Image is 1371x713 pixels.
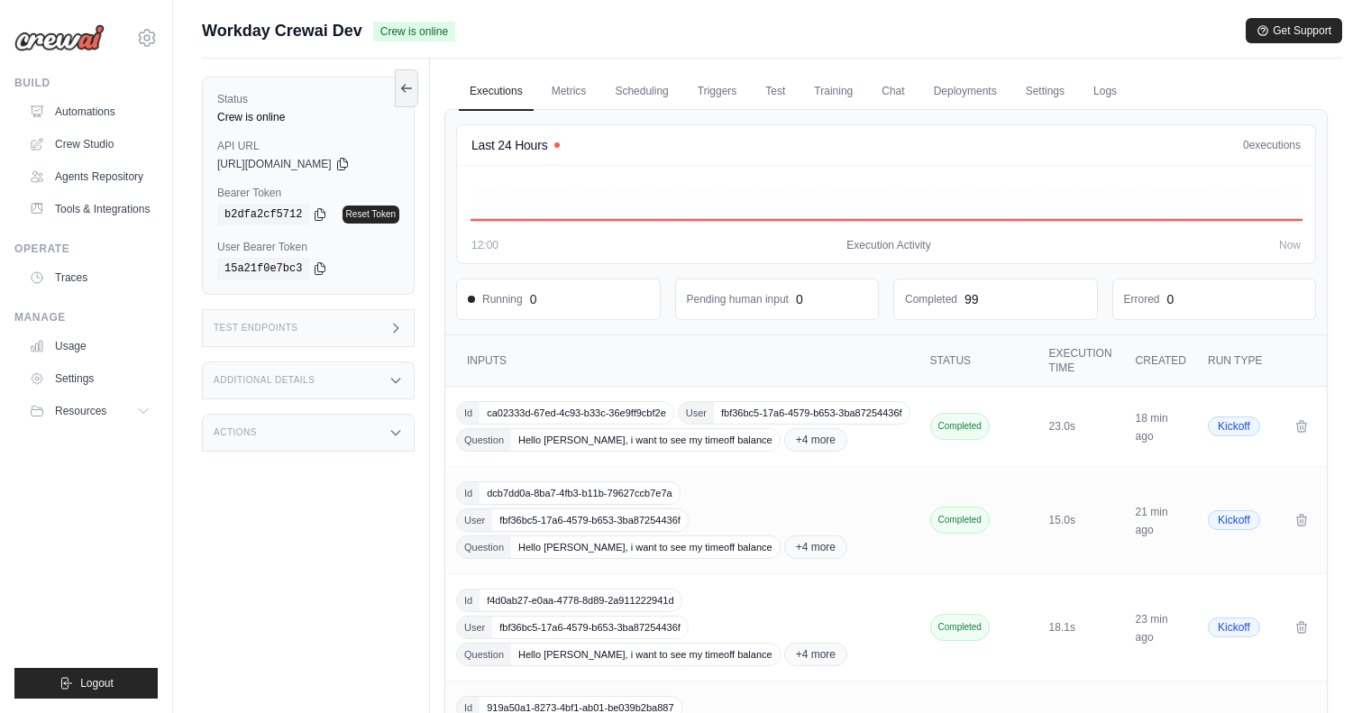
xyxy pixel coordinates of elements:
th: Created [1125,335,1197,387]
dd: Completed [905,292,957,306]
div: executions [1243,138,1301,152]
a: Crew Studio [22,130,158,159]
span: User [457,617,492,638]
span: User [679,402,714,424]
span: Running [468,292,523,306]
span: +4 more [784,428,847,452]
dd: Pending human input [687,292,789,306]
span: +4 more [784,535,847,559]
a: Test [754,73,796,111]
label: API URL [217,139,399,153]
div: 99 [964,290,979,308]
label: User Bearer Token [217,240,399,254]
a: Settings [22,364,158,393]
span: Status [930,354,972,367]
time: 23 min ago [1136,613,1168,644]
div: Manage [14,310,158,325]
code: 15a21f0e7bc3 [217,258,309,279]
span: Completed [930,614,990,641]
a: Deployments [923,73,1008,111]
span: Completed [930,413,990,440]
th: Inputs [445,335,923,387]
span: Resources [55,404,106,418]
a: Executions [459,73,534,111]
h3: Actions [214,427,257,438]
span: [URL][DOMAIN_NAME] [217,157,332,171]
code: b2dfa2cf5712 [217,204,309,225]
div: 0 [1167,290,1174,308]
a: Scheduling [604,73,679,111]
a: Automations [22,97,158,126]
span: ca02333d-67ed-4c93-b33c-36e9ff9cbf2e [480,402,673,424]
span: f4d0ab27-e0aa-4778-8d89-2a911222941d [480,590,681,611]
span: Id [457,590,480,611]
button: Get Support [1246,18,1342,43]
span: +4 more [784,643,847,666]
span: Logout [80,676,114,690]
a: Metrics [541,73,598,111]
span: Hello [PERSON_NAME], i want to see my timeoff balance [511,536,780,558]
a: Settings [1015,73,1075,111]
th: Execution Time [1038,335,1125,387]
a: Traces [22,263,158,292]
a: Usage [22,332,158,361]
div: 15.0s [1049,513,1114,527]
a: Agents Repository [22,162,158,191]
span: Now [1279,238,1301,252]
a: Tools & Integrations [22,195,158,224]
span: Completed [930,507,990,534]
span: Question [457,429,511,451]
span: Question [457,536,511,558]
span: Hello [PERSON_NAME], i want to see my timeoff balance [511,644,780,665]
span: 12:00 [471,238,498,252]
span: Run Type [1208,354,1262,367]
button: Resources [22,397,158,425]
h3: Additional Details [214,375,315,386]
span: Kickoff [1208,416,1260,436]
a: Reset Token [343,206,399,224]
span: Kickoff [1208,617,1260,637]
span: Question [457,644,511,665]
div: Crew is online [217,110,399,124]
time: 18 min ago [1136,412,1168,443]
time: 21 min ago [1136,506,1168,536]
a: Chat [871,73,915,111]
span: fbf36bc5-17a6-4579-b653-3ba87254436f [492,509,688,531]
span: fbf36bc5-17a6-4579-b653-3ba87254436f [714,402,909,424]
span: Hello [PERSON_NAME], i want to see my timeoff balance [511,429,780,451]
span: Workday Crewai Dev [202,18,362,43]
div: 18.1s [1049,620,1114,635]
span: Crew is online [373,22,455,41]
span: fbf36bc5-17a6-4579-b653-3ba87254436f [492,617,688,638]
div: 23.0s [1049,419,1114,434]
div: Operate [14,242,158,256]
label: Status [217,92,399,106]
div: Build [14,76,158,90]
span: dcb7dd0a-8ba7-4fb3-b11b-79627ccb7e7a [480,482,680,504]
span: Kickoff [1208,510,1260,530]
img: Logo [14,24,105,51]
h3: Test Endpoints [214,323,298,334]
h4: Last 24 Hours [471,136,547,154]
span: Id [457,482,480,504]
a: Training [803,73,864,111]
label: Bearer Token [217,186,399,200]
span: User [457,509,492,531]
div: 0 [530,290,537,308]
span: 0 [1243,139,1249,151]
div: 0 [796,290,803,308]
a: Logs [1083,73,1128,111]
button: Logout [14,668,158,699]
a: Triggers [687,73,748,111]
dd: Errored [1124,292,1160,306]
span: Execution Activity [846,238,930,252]
span: Id [457,402,480,424]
